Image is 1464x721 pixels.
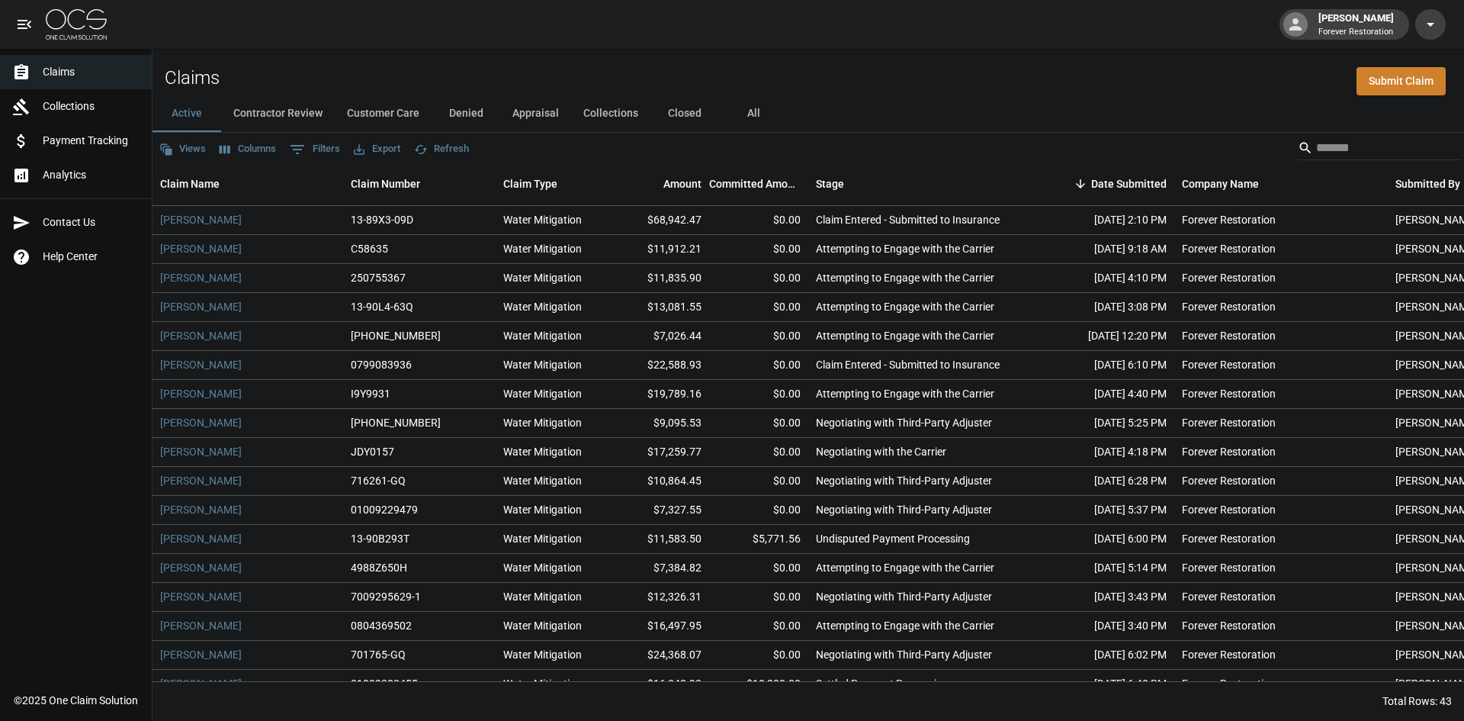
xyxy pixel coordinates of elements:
div: Forever Restoration [1182,560,1276,575]
div: Date Submitted [1037,163,1174,205]
button: All [719,95,788,132]
div: Negotiating with Third-Party Adjuster [816,589,992,604]
div: Attempting to Engage with the Carrier [816,241,994,256]
div: 0804369502 [351,618,412,633]
div: Forever Restoration [1182,212,1276,227]
a: [PERSON_NAME] [160,647,242,662]
div: Water Mitigation [503,444,582,459]
div: 01009229479 [351,502,418,517]
div: 0799083936 [351,357,412,372]
div: Forever Restoration [1182,531,1276,546]
div: 01-009-271163 [351,328,441,343]
div: $11,835.90 [610,264,709,293]
div: [PERSON_NAME] [1312,11,1400,38]
a: [PERSON_NAME] [160,473,242,488]
a: [PERSON_NAME] [160,444,242,459]
div: Forever Restoration [1182,270,1276,285]
div: Claim Number [351,163,420,205]
div: Water Mitigation [503,328,582,343]
button: Sort [1070,173,1091,195]
button: Contractor Review [221,95,335,132]
div: [DATE] 5:25 PM [1037,409,1174,438]
div: $11,583.50 [610,525,709,554]
div: Negotiating with Third-Party Adjuster [816,647,992,662]
div: Forever Restoration [1182,676,1276,691]
div: Total Rows: 43 [1382,694,1452,709]
div: Forever Restoration [1182,589,1276,604]
div: $0.00 [709,235,808,264]
div: $16,248.93 [610,670,709,699]
div: $0.00 [709,264,808,293]
div: 13-89X3-09D [351,212,413,227]
div: Water Mitigation [503,589,582,604]
a: [PERSON_NAME] [160,502,242,517]
span: Payment Tracking [43,133,140,149]
div: [DATE] 9:18 AM [1037,235,1174,264]
div: $11,912.21 [610,235,709,264]
div: Negotiating with Third-Party Adjuster [816,502,992,517]
div: I9Y9931 [351,386,390,401]
a: Submit Claim [1356,67,1446,95]
div: Forever Restoration [1182,241,1276,256]
div: $0.00 [709,496,808,525]
div: $7,384.82 [610,554,709,583]
div: Undisputed Payment Processing [816,531,970,546]
div: [DATE] 3:43 PM [1037,583,1174,612]
div: $10,864.45 [610,467,709,496]
div: [DATE] 4:18 PM [1037,438,1174,467]
button: Export [350,137,404,161]
div: Stage [808,163,1037,205]
button: Active [152,95,221,132]
div: $0.00 [709,322,808,351]
div: Negotiating with the Carrier [816,444,946,459]
span: Help Center [43,249,140,265]
div: $24,368.07 [610,641,709,670]
div: [DATE] 2:10 PM [1037,206,1174,235]
div: $0.00 [709,467,808,496]
span: Contact Us [43,214,140,230]
div: Water Mitigation [503,473,582,488]
div: Claim Number [343,163,496,205]
div: $16,497.95 [610,612,709,641]
div: $5,771.56 [709,525,808,554]
span: Collections [43,98,140,114]
span: Claims [43,64,140,80]
div: Water Mitigation [503,560,582,575]
div: Attempting to Engage with the Carrier [816,560,994,575]
div: Company Name [1182,163,1259,205]
a: [PERSON_NAME] [160,560,242,575]
div: $0.00 [709,206,808,235]
div: dynamic tabs [152,95,1464,132]
div: $0.00 [709,583,808,612]
div: Claim Type [503,163,557,205]
div: $9,095.53 [610,409,709,438]
div: Water Mitigation [503,299,582,314]
div: [DATE] 12:20 PM [1037,322,1174,351]
button: Select columns [216,137,280,161]
h2: Claims [165,67,220,89]
div: Forever Restoration [1182,357,1276,372]
div: [DATE] 6:00 PM [1037,525,1174,554]
div: 250755367 [351,270,406,285]
div: Forever Restoration [1182,299,1276,314]
div: $7,327.55 [610,496,709,525]
p: Forever Restoration [1318,26,1394,39]
div: Attempting to Engage with the Carrier [816,299,994,314]
div: 4988Z650H [351,560,407,575]
div: [DATE] 3:08 PM [1037,293,1174,322]
div: Forever Restoration [1182,647,1276,662]
a: [PERSON_NAME] [160,357,242,372]
span: Analytics [43,167,140,183]
div: Settled Payment Processing [816,676,949,691]
div: [DATE] 4:10 PM [1037,264,1174,293]
div: $17,259.77 [610,438,709,467]
div: Negotiating with Third-Party Adjuster [816,473,992,488]
a: [PERSON_NAME] [160,618,242,633]
div: Claim Name [152,163,343,205]
div: $0.00 [709,409,808,438]
div: Attempting to Engage with the Carrier [816,618,994,633]
div: Water Mitigation [503,241,582,256]
div: © 2025 One Claim Solution [14,693,138,708]
button: Denied [432,95,500,132]
div: [DATE] 4:40 PM [1037,380,1174,409]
